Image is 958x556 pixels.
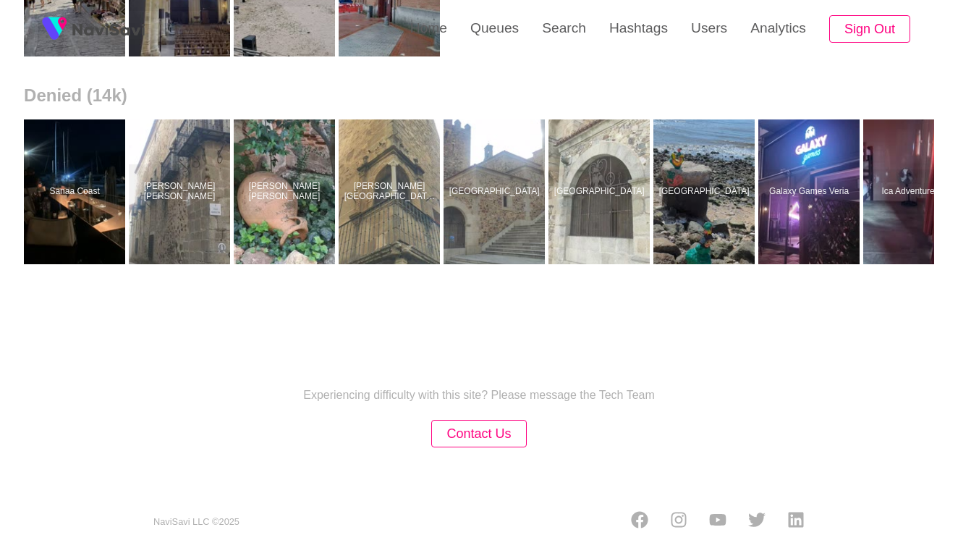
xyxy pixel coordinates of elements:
small: NaviSavi LLC © 2025 [153,517,239,528]
a: [PERSON_NAME][GEOGRAPHIC_DATA][PERSON_NAME]Palacio de Galarza [339,119,444,264]
a: [GEOGRAPHIC_DATA]Praça do Comércio [653,119,758,264]
a: Sanaa CoastSanaa Coast [24,119,129,264]
a: LinkedIn [787,511,805,533]
a: [PERSON_NAME] [PERSON_NAME]Palacio de Carvajal [129,119,234,264]
p: Experiencing difficulty with this site? Please message the Tech Team [303,389,655,402]
h2: Denied (14k) [24,85,934,106]
a: [GEOGRAPHIC_DATA]Ermita de la Paz [444,119,548,264]
a: Facebook [631,511,648,533]
a: [GEOGRAPHIC_DATA]Ermita de la Paz [548,119,653,264]
a: Youtube [709,511,726,533]
a: Galaxy Games VeriaGalaxy Games Veria [758,119,863,264]
a: Twitter [748,511,766,533]
button: Contact Us [431,420,526,448]
a: Instagram [670,511,687,533]
img: fireSpot [36,11,72,47]
a: Contact Us [431,428,526,440]
a: [PERSON_NAME] [PERSON_NAME]Palacio de Carvajal [234,119,339,264]
img: fireSpot [72,22,145,36]
button: Sign Out [829,15,910,43]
